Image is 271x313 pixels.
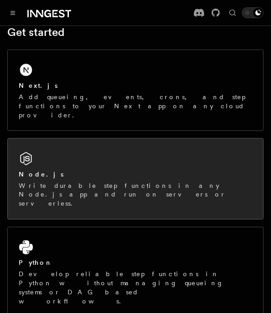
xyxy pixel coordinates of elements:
[227,7,238,18] button: Find something...
[7,50,264,131] a: Next.jsAdd queueing, events, crons, and step functions to your Next app on any cloud provider.
[19,170,64,179] h2: Node.js
[19,81,58,90] h2: Next.js
[19,258,52,268] h2: Python
[19,92,252,120] p: Add queueing, events, crons, and step functions to your Next app on any cloud provider.
[19,181,252,208] p: Write durable step functions in any Node.js app and run on servers or serverless.
[7,138,264,220] a: Node.jsWrite durable step functions in any Node.js app and run on servers or serverless.
[242,7,264,18] button: Toggle dark mode
[19,270,252,306] p: Develop reliable step functions in Python without managing queueing systems or DAG based workflows.
[7,26,64,39] a: Get started
[7,7,18,18] button: Toggle navigation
